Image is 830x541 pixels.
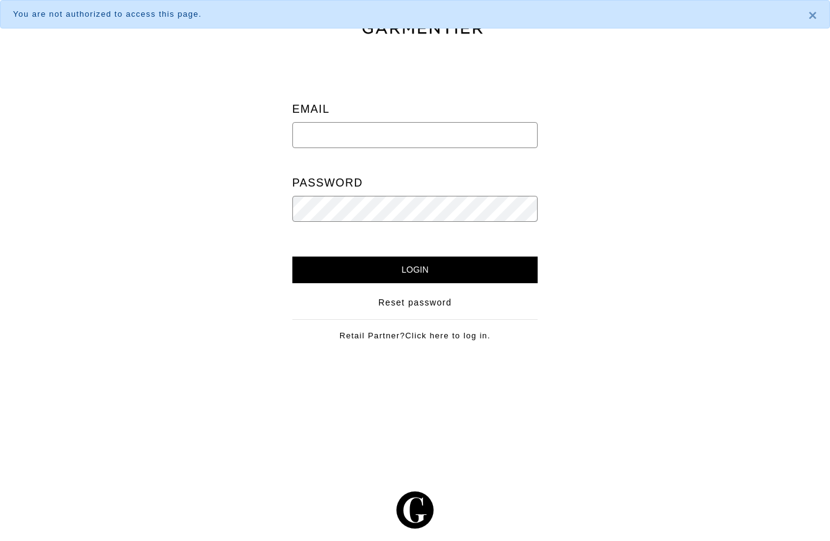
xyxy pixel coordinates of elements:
input: Login [292,257,538,283]
a: Click here to log in. [405,331,491,340]
div: You are not authorized to access this page. [13,8,790,20]
label: Password [292,170,363,196]
div: Retail Partner? [292,319,538,342]
img: g-602364139e5867ba59c769ce4266a9601a3871a1516a6a4c3533f4bc45e69684.svg [396,491,434,529]
span: × [808,7,817,24]
label: Email [292,97,330,122]
a: Reset password [378,296,452,309]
